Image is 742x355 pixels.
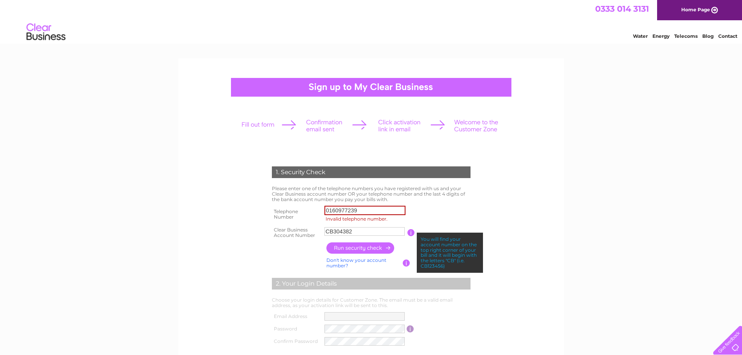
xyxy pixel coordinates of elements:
input: Information [403,260,410,267]
img: logo.png [26,20,66,44]
th: Telephone Number [270,204,323,225]
th: Email Address [270,310,323,323]
th: Password [270,323,323,335]
a: Telecoms [674,33,698,39]
a: Contact [718,33,737,39]
div: You will find your account number on the top right corner of your bill and it will begin with the... [417,233,483,273]
a: 0333 014 3131 [595,4,649,14]
div: 2. Your Login Details [272,278,471,290]
a: Energy [652,33,670,39]
th: Confirm Password [270,335,323,348]
div: 1. Security Check [272,166,471,178]
input: Information [407,229,415,236]
td: Choose your login details for Customer Zone. The email must be a valid email address, as your act... [270,295,472,310]
td: Please enter one of the telephone numbers you have registered with us and your Clear Business acc... [270,184,472,204]
label: Invalid telephone number. [324,215,408,223]
input: Information [407,325,414,332]
a: Blog [702,33,714,39]
a: Water [633,33,648,39]
th: Clear Business Account Number [270,225,323,240]
a: Don't know your account number? [326,257,386,268]
div: Clear Business is a trading name of Verastar Limited (registered in [GEOGRAPHIC_DATA] No. 3667643... [187,4,555,38]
